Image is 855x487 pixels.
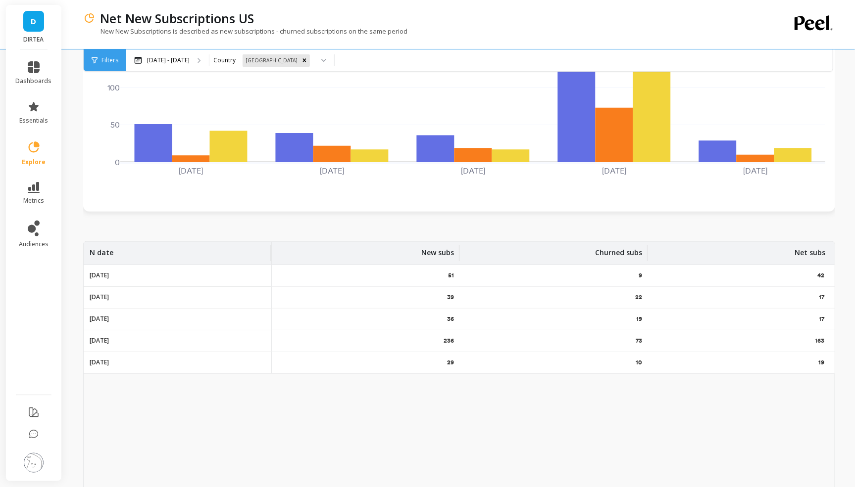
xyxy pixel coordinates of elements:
[22,158,46,166] span: explore
[421,242,454,258] p: New subs
[448,271,454,279] p: 51
[447,293,454,301] p: 39
[636,358,642,366] p: 10
[444,337,454,345] p: 236
[818,358,826,366] p: 19
[595,242,642,258] p: Churned subs
[817,271,826,279] p: 42
[90,337,109,345] p: [DATE]
[90,358,109,366] p: [DATE]
[19,240,49,248] span: audiences
[636,337,642,345] p: 73
[19,117,48,125] span: essentials
[24,453,44,473] img: profile picture
[16,36,52,44] p: DIRTEA
[795,242,825,258] p: Net subs
[83,27,407,36] p: New New Subscriptions is described as new subscriptions - churned subscriptions on the same period
[23,197,44,205] span: metrics
[16,77,52,85] span: dashboards
[636,315,642,323] p: 19
[101,56,118,64] span: Filters
[815,337,826,345] p: 163
[100,10,254,27] p: Net New Subscriptions US
[447,315,454,323] p: 36
[299,54,310,67] div: Remove United States
[243,54,299,67] div: [GEOGRAPHIC_DATA]
[147,56,190,64] p: [DATE] - [DATE]
[819,293,826,301] p: 17
[90,242,113,258] p: N date
[31,16,37,27] span: D
[635,293,642,301] p: 22
[83,12,95,24] img: header icon
[819,315,826,323] p: 17
[90,315,109,323] p: [DATE]
[447,358,454,366] p: 29
[639,271,642,279] p: 9
[90,271,109,279] p: [DATE]
[90,293,109,301] p: [DATE]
